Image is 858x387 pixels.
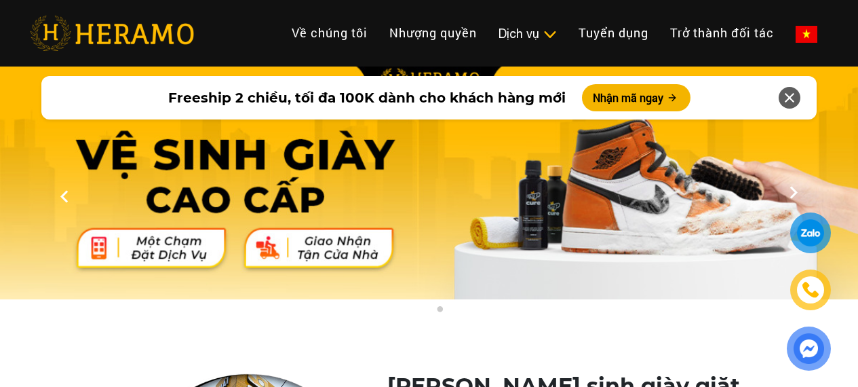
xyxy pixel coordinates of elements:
[378,18,488,48] a: Nhượng quyền
[499,24,557,43] div: Dịch vụ
[582,84,690,111] button: Nhận mã ngay
[433,306,446,319] button: 2
[803,282,819,297] img: phone-icon
[659,18,785,48] a: Trở thành đối tác
[281,18,378,48] a: Về chúng tôi
[168,88,566,108] span: Freeship 2 chiều, tối đa 100K dành cho khách hàng mới
[30,16,194,51] img: heramo-logo.png
[568,18,659,48] a: Tuyển dụng
[412,306,426,319] button: 1
[792,272,829,308] a: phone-icon
[543,28,557,41] img: subToggleIcon
[796,26,817,43] img: vn-flag.png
